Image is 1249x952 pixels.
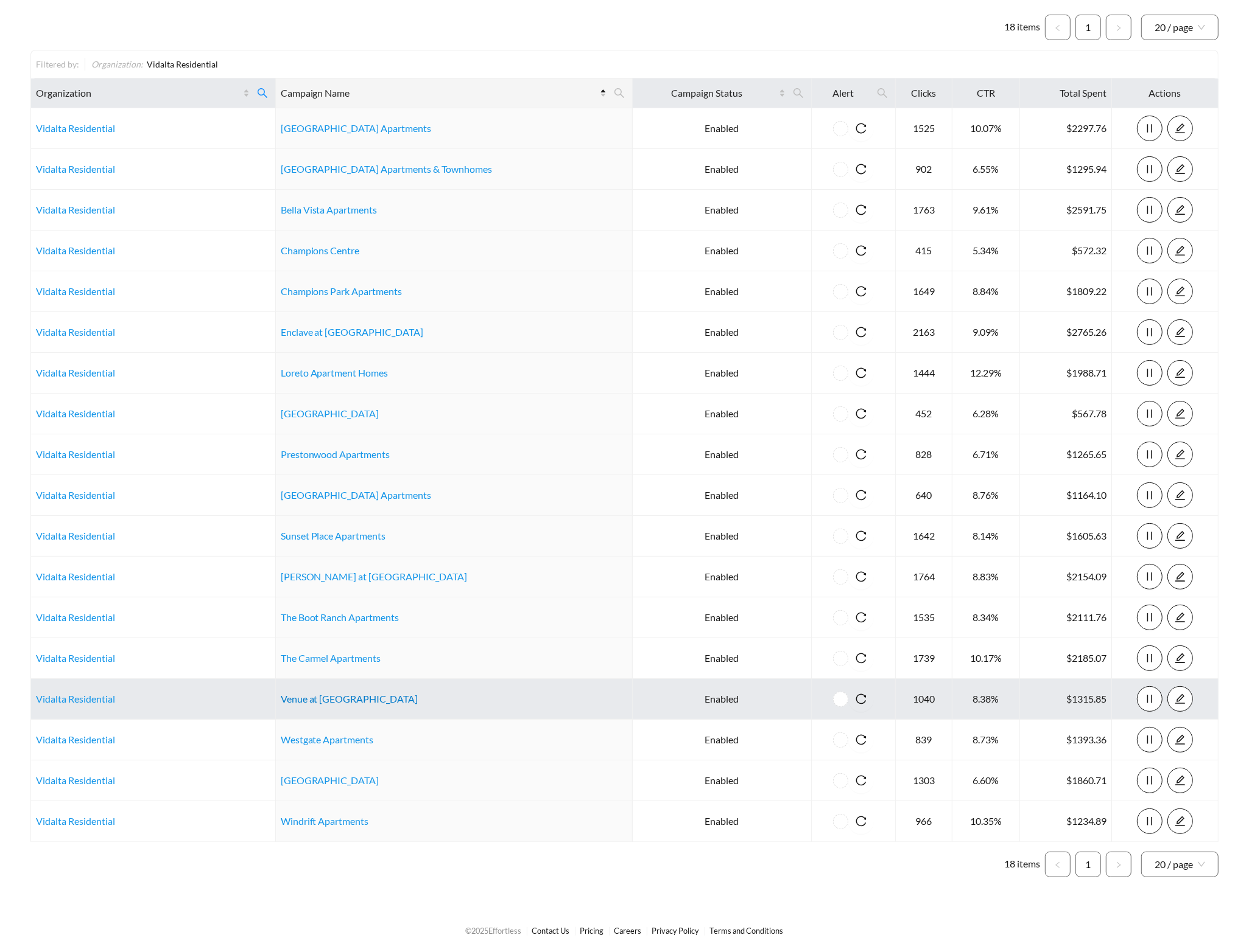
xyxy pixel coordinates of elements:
[1155,852,1205,877] span: 20 / page
[1167,360,1193,386] button: edit
[638,86,776,100] span: Campaign Status
[848,775,874,786] span: reload
[848,816,874,827] span: reload
[1075,15,1101,40] li: 1
[1168,327,1192,338] span: edit
[281,734,374,745] a: Westgate Apartments
[633,312,812,353] td: Enabled
[466,926,522,936] span: © 2025 Effortless
[1167,245,1193,256] a: edit
[848,197,874,223] button: reload
[1138,530,1162,541] span: pause
[1138,286,1162,297] span: pause
[848,653,874,664] span: reload
[793,88,804,99] span: search
[848,808,874,834] button: reload
[1020,108,1112,149] td: $2297.76
[36,245,115,256] a: Vidalta Residential
[633,353,812,394] td: Enabled
[952,353,1020,394] td: 12.29%
[36,815,115,827] a: Vidalta Residential
[848,204,874,215] span: reload
[1137,645,1163,671] button: pause
[1167,279,1193,304] button: edit
[1168,245,1192,256] span: edit
[1020,679,1112,720] td: $1315.85
[1167,727,1193,752] button: edit
[1168,204,1192,215] span: edit
[952,475,1020,516] td: 8.76%
[1168,653,1192,664] span: edit
[848,530,874,541] span: reload
[281,86,597,100] span: Campaign Name
[36,571,115,582] a: Vidalta Residential
[952,78,1020,108] th: CTR
[281,326,424,338] a: Enclave at [GEOGRAPHIC_DATA]
[896,679,952,720] td: 1040
[1167,605,1193,630] button: edit
[252,83,273,103] span: search
[952,760,1020,801] td: 6.60%
[147,59,218,69] span: Vidalta Residential
[848,693,874,704] span: reload
[1020,353,1112,394] td: $1988.71
[848,286,874,297] span: reload
[1138,693,1162,704] span: pause
[1137,605,1163,630] button: pause
[848,401,874,426] button: reload
[1167,116,1193,141] button: edit
[633,597,812,638] td: Enabled
[633,394,812,434] td: Enabled
[848,605,874,630] button: reload
[1137,116,1163,141] button: pause
[1167,482,1193,508] button: edit
[1167,523,1193,549] button: edit
[281,693,418,704] a: Venue at [GEOGRAPHIC_DATA]
[848,523,874,549] button: reload
[1137,401,1163,426] button: pause
[1137,197,1163,223] button: pause
[1045,15,1071,40] li: Previous Page
[1167,408,1193,419] a: edit
[1020,475,1112,516] td: $1164.10
[633,434,812,475] td: Enabled
[1138,816,1162,827] span: pause
[1138,367,1162,378] span: pause
[1138,653,1162,664] span: pause
[36,774,115,786] a: Vidalta Residential
[281,611,399,623] a: The Boot Ranch Apartments
[1138,327,1162,338] span: pause
[952,597,1020,638] td: 8.34%
[848,768,874,793] button: reload
[1138,449,1162,460] span: pause
[1167,693,1193,704] a: edit
[952,190,1020,231] td: 9.61%
[633,271,812,312] td: Enabled
[1076,15,1100,40] a: 1
[1020,760,1112,801] td: $1860.71
[1054,861,1061,869] span: left
[281,245,360,256] a: Champions Centre
[896,190,952,231] td: 1763
[1138,123,1162,134] span: pause
[896,475,952,516] td: 640
[1167,571,1193,582] a: edit
[36,734,115,745] a: Vidalta Residential
[1138,734,1162,745] span: pause
[1004,852,1040,877] li: 18 items
[1167,734,1193,745] a: edit
[788,83,809,103] span: search
[896,801,952,842] td: 966
[281,530,386,541] a: Sunset Place Apartments
[1138,164,1162,175] span: pause
[896,78,952,108] th: Clicks
[848,279,874,304] button: reload
[848,123,874,134] span: reload
[281,408,379,419] a: [GEOGRAPHIC_DATA]
[896,557,952,597] td: 1764
[877,88,888,99] span: search
[1168,408,1192,419] span: edit
[1168,612,1192,623] span: edit
[848,116,874,141] button: reload
[281,774,379,786] a: [GEOGRAPHIC_DATA]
